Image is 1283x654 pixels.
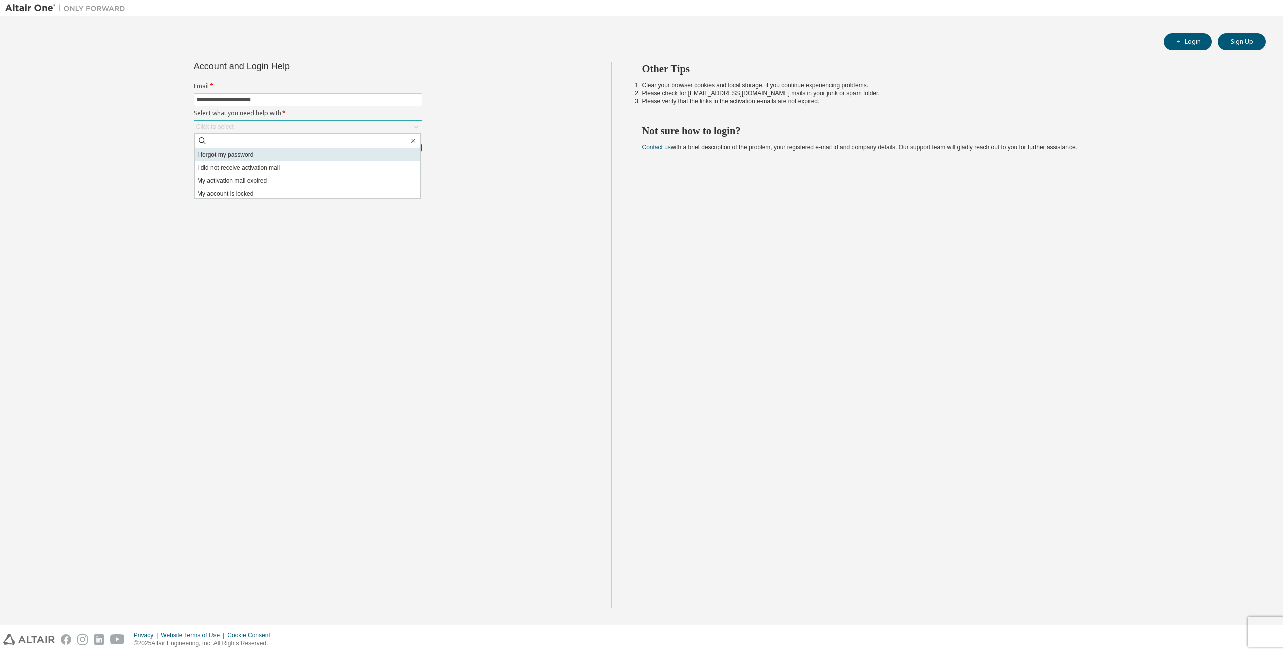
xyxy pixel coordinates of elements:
[194,62,377,70] div: Account and Login Help
[110,634,125,645] img: youtube.svg
[194,109,422,117] label: Select what you need help with
[134,631,161,639] div: Privacy
[3,634,55,645] img: altair_logo.svg
[1164,33,1212,50] button: Login
[642,144,1077,151] span: with a brief description of the problem, your registered e-mail id and company details. Our suppo...
[194,121,422,133] div: Click to select
[642,81,1248,89] li: Clear your browser cookies and local storage, if you continue experiencing problems.
[77,634,88,645] img: instagram.svg
[194,82,422,90] label: Email
[161,631,227,639] div: Website Terms of Use
[195,148,420,161] li: I forgot my password
[5,3,130,13] img: Altair One
[642,124,1248,137] h2: Not sure how to login?
[642,62,1248,75] h2: Other Tips
[94,634,104,645] img: linkedin.svg
[61,634,71,645] img: facebook.svg
[196,123,234,131] div: Click to select
[1218,33,1266,50] button: Sign Up
[227,631,276,639] div: Cookie Consent
[642,144,671,151] a: Contact us
[642,89,1248,97] li: Please check for [EMAIL_ADDRESS][DOMAIN_NAME] mails in your junk or spam folder.
[642,97,1248,105] li: Please verify that the links in the activation e-mails are not expired.
[134,639,276,648] p: © 2025 Altair Engineering, Inc. All Rights Reserved.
